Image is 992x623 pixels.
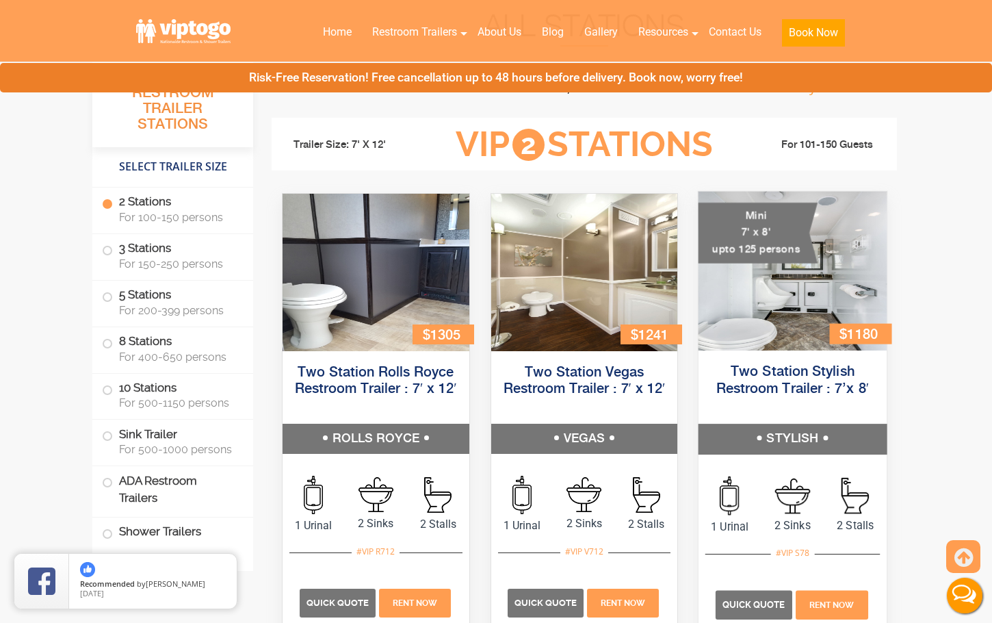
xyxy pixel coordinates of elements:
img: an icon of Stall [841,478,869,514]
img: A mini restroom trailer with two separate stations and separate doors for males and females [699,192,887,351]
div: $1180 [830,323,892,343]
a: Two Station Rolls Royce Restroom Trailer : 7′ x 12′ [295,366,457,396]
div: Mini 7' x 8' upto 125 persons [699,203,818,264]
span: [DATE] [80,588,104,598]
span: 1 Urinal [283,518,345,534]
span: Quick Quote [306,598,369,608]
a: Home [313,17,362,47]
button: Book Now [782,19,845,47]
span: Recommended [80,578,135,589]
img: Review Rating [28,568,55,595]
a: Blog [532,17,574,47]
img: an icon of sink [775,478,811,513]
h4: Select Trailer Size [92,154,253,180]
span: by [80,580,226,589]
img: an icon of Stall [633,477,660,513]
span: For 400-650 persons [119,351,237,364]
span: For 100-150 persons [119,211,237,224]
h5: VEGAS [491,424,678,454]
img: an icon of urinal [304,476,323,514]
a: Resources [628,17,699,47]
label: 8 Stations [102,327,244,370]
span: 2 Stalls [615,516,677,533]
img: an icon of sink [566,477,601,512]
label: 3 Stations [102,234,244,277]
div: $1241 [621,325,682,344]
span: Rent Now [601,598,645,608]
span: 2 Stalls [407,516,469,533]
label: ADA Restroom Trailers [102,466,244,513]
span: 2 Stalls [824,517,887,533]
h5: STYLISH [699,424,887,454]
span: 2 Sinks [553,516,616,532]
label: 2 Stations [102,188,244,230]
a: Two Station Stylish Restroom Trailer : 7’x 8′ [716,365,870,396]
a: Rent Now [586,596,661,609]
span: For 150-250 persons [119,257,237,270]
label: Shower Trailers [102,518,244,547]
div: #VIP S78 [771,544,815,562]
h3: All Portable Restroom Trailer Stations [92,65,253,147]
div: #VIP V712 [560,543,608,561]
span: Quick Quote [722,599,785,609]
span: 1 Urinal [699,518,761,535]
img: an icon of sink [358,477,393,512]
h5: ROLLS ROYCE [283,424,469,454]
span: 2 Sinks [345,516,407,532]
label: Sink Trailer [102,420,244,462]
img: an icon of urinal [720,476,740,516]
a: Gallery [574,17,628,47]
a: Quick Quote [716,598,794,611]
li: For 101-150 Guests [734,137,887,153]
span: 1 Urinal [491,518,553,534]
a: Two Station Vegas Restroom Trailer : 7′ x 12′ [504,366,666,396]
label: 10 Stations [102,374,244,416]
a: Rent Now [377,596,452,609]
span: Quick Quote [514,598,577,608]
span: [PERSON_NAME] [146,578,205,589]
label: 5 Stations [102,281,244,323]
a: Book Now [772,17,855,55]
li: Trailer Size: 7' X 12' [281,125,434,166]
button: Live Chat [937,568,992,623]
a: Restroom Trailers [362,17,467,47]
a: Contact Us [699,17,772,47]
span: Rent Now [809,600,854,609]
a: Rent Now [794,598,870,611]
img: Side view of two station restroom trailer with separate doors for males and females [491,194,678,351]
a: Quick Quote [508,596,586,609]
h3: VIP Stations [434,126,734,164]
span: For 200-399 persons [119,304,237,317]
a: About Us [467,17,532,47]
span: Rent Now [393,598,437,608]
span: For 500-1150 persons [119,396,237,409]
div: #VIP R712 [352,543,400,561]
div: $1305 [413,325,474,344]
span: 2 Sinks [761,517,824,533]
a: Quick Quote [300,596,378,609]
img: an icon of Stall [424,477,452,513]
span: 2 [512,129,545,161]
img: thumbs up icon [80,562,95,577]
img: Side view of two station restroom trailer with separate doors for males and females [283,194,469,351]
img: an icon of urinal [512,476,532,514]
span: For 500-1000 persons [119,443,237,456]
